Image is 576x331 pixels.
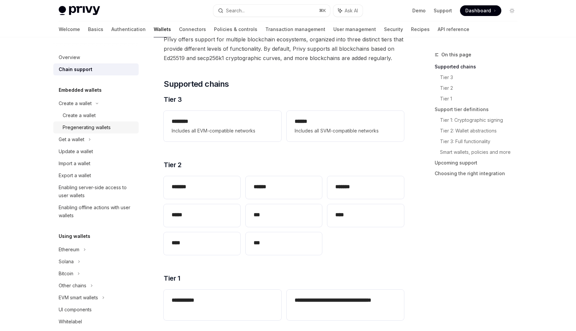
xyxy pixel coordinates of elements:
a: User management [333,21,376,37]
a: UI components [53,304,139,316]
a: Tier 2 [440,83,523,93]
a: Demo [412,7,426,14]
a: Import a wallet [53,157,139,170]
a: Connectors [179,21,206,37]
span: Privy offers support for multiple blockchain ecosystems, organized into three distinct tiers that... [164,35,404,63]
span: Supported chains [164,79,229,89]
a: Transaction management [265,21,325,37]
div: Import a wallet [59,159,90,168]
a: API reference [438,21,469,37]
div: EVM smart wallets [59,294,98,302]
div: Create a wallet [59,99,92,107]
span: Ask AI [345,7,358,14]
a: Upcoming support [435,157,523,168]
a: Enabling server-side access to user wallets [53,182,139,202]
div: Export a wallet [59,172,91,180]
div: Overview [59,53,80,61]
a: Tier 1: Cryptographic signing [440,115,523,125]
a: **** ***Includes all EVM-compatible networks [164,111,281,141]
div: Ethereum [59,246,79,254]
span: On this page [441,51,471,59]
div: Bitcoin [59,270,73,278]
a: Create a wallet [53,109,139,121]
div: Enabling server-side access to user wallets [59,184,135,200]
button: Search...⌘K [213,5,330,17]
button: Ask AI [333,5,363,17]
button: Toggle dark mode [507,5,517,16]
a: Recipes [411,21,430,37]
span: Tier 3 [164,95,182,104]
a: Dashboard [460,5,501,16]
a: Tier 1 [440,93,523,104]
a: Chain support [53,63,139,75]
div: Pregenerating wallets [63,123,111,131]
div: Solana [59,258,74,266]
a: Smart wallets, policies and more [440,147,523,157]
a: Tier 3 [440,72,523,83]
a: Whitelabel [53,316,139,328]
span: ⌘ K [319,8,326,13]
a: Update a wallet [53,145,139,157]
div: Enabling offline actions with user wallets [59,204,135,220]
a: Supported chains [435,61,523,72]
a: Enabling offline actions with user wallets [53,202,139,222]
div: Create a wallet [63,111,96,119]
div: Whitelabel [59,318,82,326]
div: Update a wallet [59,147,93,155]
a: Wallets [154,21,171,37]
span: Dashboard [465,7,491,14]
h5: Embedded wallets [59,86,102,94]
a: Policies & controls [214,21,257,37]
span: Includes all SVM-compatible networks [295,127,396,135]
a: Overview [53,51,139,63]
div: Other chains [59,282,86,290]
div: UI components [59,306,92,314]
a: Authentication [111,21,146,37]
a: Tier 2: Wallet abstractions [440,125,523,136]
span: Tier 1 [164,274,180,283]
a: Tier 3: Full functionality [440,136,523,147]
a: **** *Includes all SVM-compatible networks [287,111,404,141]
div: Chain support [59,65,92,73]
a: Welcome [59,21,80,37]
span: Tier 2 [164,160,181,170]
span: Includes all EVM-compatible networks [172,127,273,135]
h5: Using wallets [59,232,90,240]
a: Security [384,21,403,37]
img: light logo [59,6,100,15]
a: Pregenerating wallets [53,121,139,133]
a: Choosing the right integration [435,168,523,179]
div: Search... [226,7,245,15]
a: Support [434,7,452,14]
a: Basics [88,21,103,37]
a: Export a wallet [53,170,139,182]
div: Get a wallet [59,135,84,143]
a: Support tier definitions [435,104,523,115]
